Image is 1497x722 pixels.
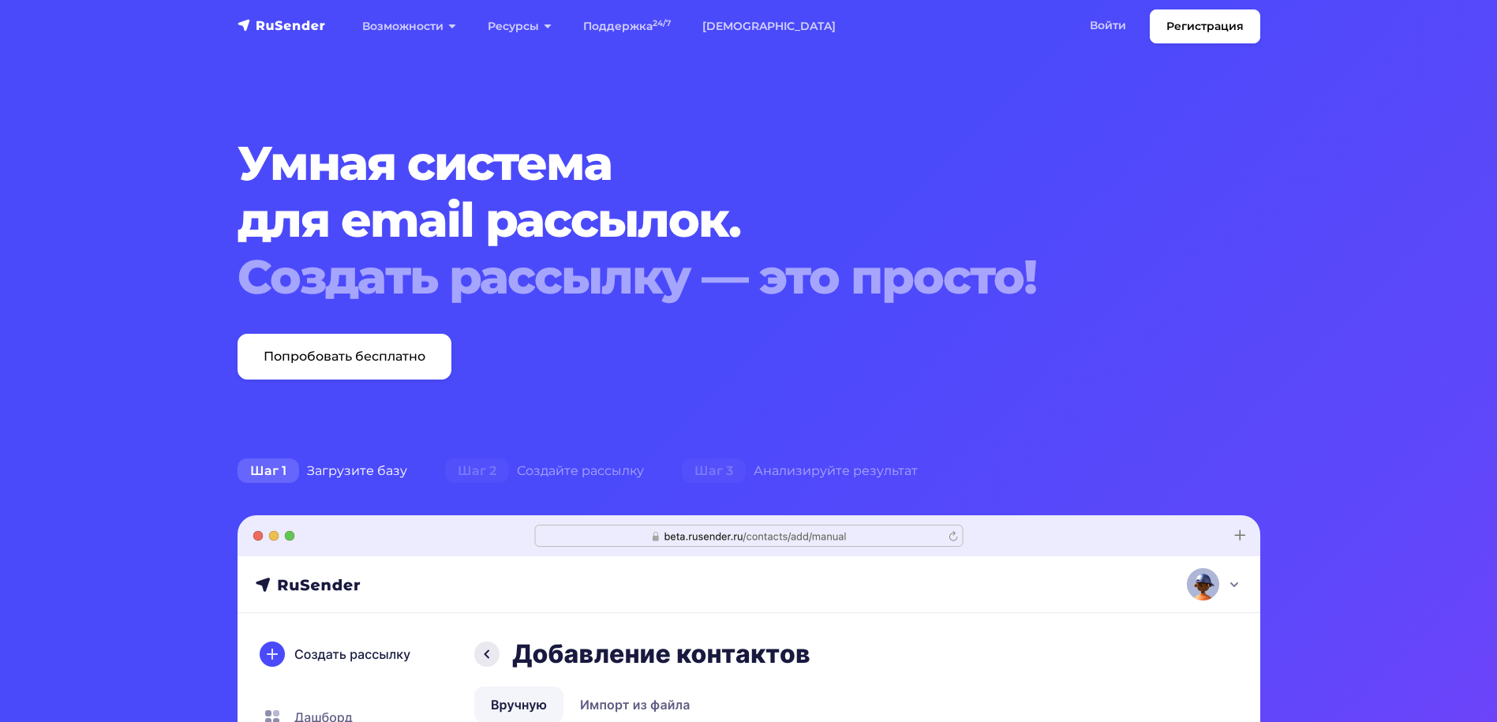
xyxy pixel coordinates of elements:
[238,458,299,484] span: Шаг 1
[426,455,663,487] div: Создайте рассылку
[219,455,426,487] div: Загрузите базу
[1074,9,1142,42] a: Войти
[653,18,671,28] sup: 24/7
[567,10,687,43] a: Поддержка24/7
[238,249,1173,305] div: Создать рассылку — это просто!
[472,10,567,43] a: Ресурсы
[238,135,1173,305] h1: Умная система для email рассылок.
[346,10,472,43] a: Возможности
[687,10,851,43] a: [DEMOGRAPHIC_DATA]
[1150,9,1260,43] a: Регистрация
[238,334,451,380] a: Попробовать бесплатно
[445,458,509,484] span: Шаг 2
[663,455,937,487] div: Анализируйте результат
[682,458,746,484] span: Шаг 3
[238,17,326,33] img: RuSender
